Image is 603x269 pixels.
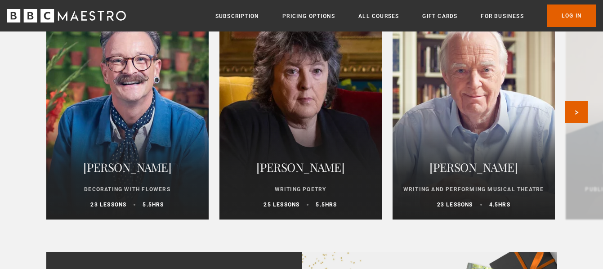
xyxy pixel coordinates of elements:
a: Gift Cards [422,12,457,21]
p: 23 lessons [90,201,126,209]
a: [PERSON_NAME] Decorating With Flowers 23 lessons 5.5hrs [46,4,209,220]
h2: [PERSON_NAME] [230,157,371,178]
nav: Primary [215,4,596,27]
svg: BBC Maestro [7,9,126,22]
p: 4.5 [489,201,510,209]
p: Decorating With Flowers [57,185,198,193]
h2: [PERSON_NAME] [403,157,544,178]
p: Writing and Performing Musical Theatre [403,185,544,193]
abbr: hrs [152,202,164,208]
a: All Courses [358,12,399,21]
p: Writing Poetry [230,185,371,193]
a: Subscription [215,12,259,21]
p: 5.5 [316,201,337,209]
p: 25 lessons [264,201,299,209]
abbr: hrs [325,202,337,208]
a: [PERSON_NAME] Writing and Performing Musical Theatre 23 lessons 4.5hrs [393,4,555,220]
abbr: hrs [498,202,510,208]
h2: [PERSON_NAME] [57,157,198,178]
a: Log In [547,4,596,27]
a: For business [481,12,523,21]
a: Pricing Options [282,12,335,21]
p: 23 lessons [437,201,473,209]
p: 5.5 [143,201,164,209]
a: [PERSON_NAME] Writing Poetry 25 lessons 5.5hrs [219,4,382,220]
